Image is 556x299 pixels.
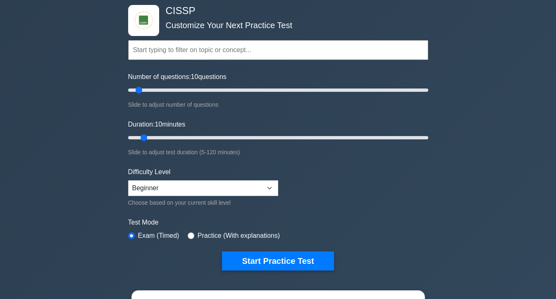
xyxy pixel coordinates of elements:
div: Slide to adjust number of questions [128,100,428,110]
label: Practice (With explanations) [198,231,280,241]
input: Start typing to filter on topic or concept... [128,40,428,60]
label: Number of questions: questions [128,72,227,82]
span: 10 [155,121,162,128]
div: Choose based on your current skill level [128,198,278,208]
h4: CISSP [162,5,388,17]
label: Difficulty Level [128,167,171,177]
button: Start Practice Test [222,251,334,270]
label: Exam (Timed) [138,231,179,241]
span: 10 [191,73,198,80]
label: Duration: minutes [128,120,186,129]
div: Slide to adjust test duration (5-120 minutes) [128,147,428,157]
label: Test Mode [128,218,428,227]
